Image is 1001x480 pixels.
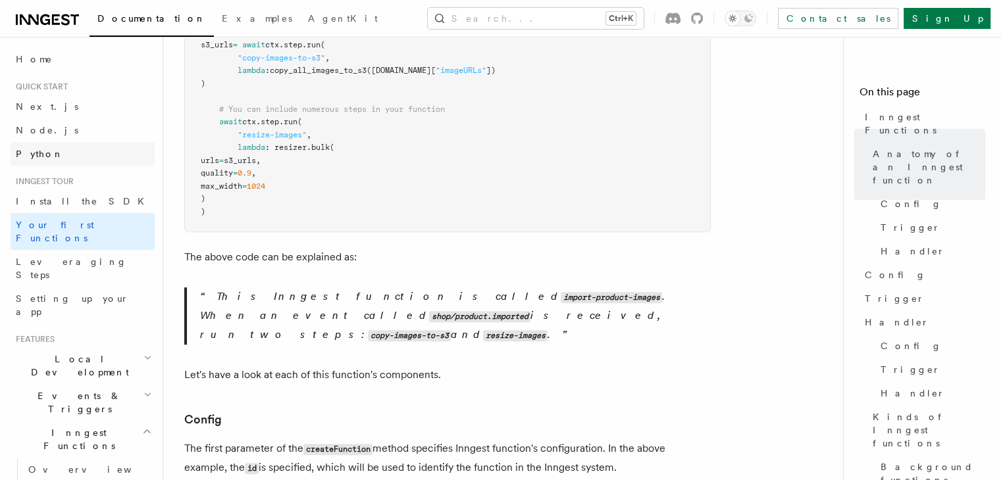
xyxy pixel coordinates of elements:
span: Inngest Functions [865,110,985,137]
span: Examples [222,13,292,24]
span: Handler [881,245,945,258]
a: Sign Up [904,8,990,29]
a: Home [11,47,155,71]
a: Config [875,334,985,358]
span: bulk [311,143,330,152]
span: step [284,40,302,49]
span: Anatomy of an Inngest function [873,147,985,187]
span: Config [865,268,926,281]
a: Install the SDK [11,189,155,213]
code: createFunction [303,444,372,455]
span: ]) [486,66,496,75]
span: Config [881,197,942,210]
span: Handler [865,316,929,329]
span: Node.js [16,125,78,135]
span: Inngest Functions [11,426,142,452]
span: ([DOMAIN_NAME][ [367,66,436,75]
a: Leveraging Steps [11,250,155,287]
span: 1024 [247,181,265,191]
span: await [219,117,242,126]
span: quality [201,168,233,178]
span: 0.9 [238,168,251,178]
span: max_width [201,181,242,191]
a: Contact sales [778,8,898,29]
a: Anatomy of an Inngest function [867,142,985,192]
span: lambda [238,143,265,152]
span: , [251,168,256,178]
code: copy-images-to-s3 [368,330,451,341]
span: await [242,40,265,49]
p: The above code can be explained as: [184,248,711,266]
a: Config [875,192,985,216]
a: Next.js [11,95,155,118]
span: ) [201,194,205,203]
a: Trigger [875,358,985,381]
span: Trigger [881,363,940,376]
span: Home [16,53,53,66]
span: Config [881,339,942,352]
span: "imageURLs" [436,66,486,75]
span: . [279,117,284,126]
span: Trigger [865,292,925,305]
code: shop/product.imported [429,311,530,322]
span: : resizer. [265,143,311,152]
span: lambda [238,66,265,75]
h4: On this page [860,84,985,105]
span: = [233,168,238,178]
code: resize-images [483,330,548,341]
span: : [265,66,270,75]
button: Search...Ctrl+K [428,8,644,29]
a: Setting up your app [11,287,155,324]
span: = [233,40,238,49]
span: "copy-images-to-s3" [238,53,325,62]
span: Inngest tour [11,176,74,187]
span: Documentation [97,13,206,24]
span: s3_urls, [224,156,261,165]
p: This Inngest function is called . When an event called is received, run two steps: and . [200,287,711,345]
span: ( [297,117,302,126]
span: Events & Triggers [11,389,143,416]
span: urls [201,156,219,165]
code: import-product-images [561,292,662,303]
a: Your first Functions [11,213,155,250]
button: Events & Triggers [11,384,155,421]
span: Handler [881,387,945,400]
span: Leveraging Steps [16,256,127,280]
a: Node.js [11,118,155,142]
span: s3_urls [201,40,233,49]
span: Quick start [11,82,68,92]
a: Python [11,142,155,166]
span: Your first Functions [16,220,94,243]
span: ctx [265,40,279,49]
a: Trigger [875,216,985,239]
span: ) [201,79,205,88]
a: Handler [860,310,985,334]
span: Kinds of Inngest functions [873,410,985,450]
span: Overview [28,464,164,475]
button: Toggle dark mode [725,11,756,26]
span: run [284,117,297,126]
a: Handler [875,239,985,263]
span: run [307,40,321,49]
button: Inngest Functions [11,421,155,458]
span: Install the SDK [16,196,152,206]
span: Setting up your app [16,293,129,317]
span: Trigger [881,221,940,234]
span: ( [330,143,334,152]
span: ) [201,207,205,216]
span: = [242,181,247,191]
span: Features [11,334,55,345]
a: Documentation [90,4,214,37]
span: ( [321,40,325,49]
span: Python [16,149,64,159]
a: Examples [214,4,300,36]
a: Config [860,263,985,287]
p: Let's have a look at each of this function's components. [184,366,711,384]
code: id [245,463,259,474]
span: , [325,53,330,62]
span: = [219,156,224,165]
span: . [302,40,307,49]
span: ctx [242,117,256,126]
a: AgentKit [300,4,386,36]
a: Config [184,410,222,429]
